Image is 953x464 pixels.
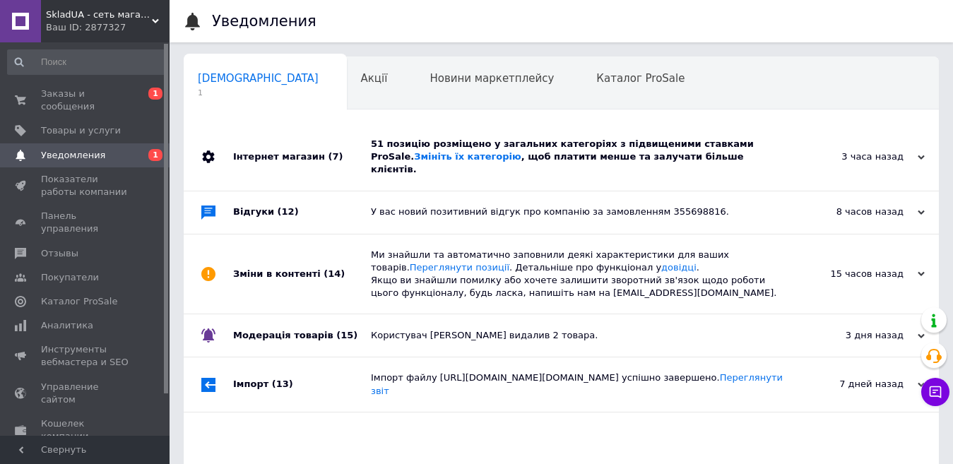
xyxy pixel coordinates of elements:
[41,210,131,235] span: Панель управления
[783,329,925,342] div: 3 дня назад
[46,21,170,34] div: Ваш ID: 2877327
[371,371,783,397] div: Імпорт файлу [URL][DOMAIN_NAME][DOMAIN_NAME] успішно завершено.
[198,72,319,85] span: [DEMOGRAPHIC_DATA]
[328,151,343,162] span: (7)
[596,72,685,85] span: Каталог ProSale
[41,319,93,332] span: Аналитика
[41,271,99,284] span: Покупатели
[41,124,121,137] span: Товары и услуги
[410,262,509,273] a: Переглянути позиції
[783,378,925,391] div: 7 дней назад
[41,295,117,308] span: Каталог ProSale
[783,268,925,280] div: 15 часов назад
[336,330,357,340] span: (15)
[46,8,152,21] span: SkladUA - сеть магазинов сантехники и бытовой техники
[371,138,783,177] div: 51 позицію розміщено у загальних категоріях з підвищеними ставками ProSale. , щоб платити менше т...
[272,379,293,389] span: (13)
[233,124,371,191] div: Інтернет магазин
[661,262,697,273] a: довідці
[430,72,554,85] span: Новини маркетплейсу
[371,329,783,342] div: Користувач [PERSON_NAME] видалив 2 товара.
[41,149,105,162] span: Уведомления
[371,206,783,218] div: У вас новий позитивний відгук про компанію за замовленням 355698816.
[233,234,371,314] div: Зміни в контенті
[41,173,131,198] span: Показатели работы компании
[148,88,162,100] span: 1
[921,378,949,406] button: Чат с покупателем
[278,206,299,217] span: (12)
[783,206,925,218] div: 8 часов назад
[41,247,78,260] span: Отзывы
[198,88,319,98] span: 1
[41,343,131,369] span: Инструменты вебмастера и SEO
[212,13,316,30] h1: Уведомления
[371,372,783,395] a: Переглянути звіт
[148,149,162,161] span: 1
[41,88,131,113] span: Заказы и сообщения
[233,314,371,357] div: Модерація товарів
[324,268,345,279] span: (14)
[783,150,925,163] div: 3 часа назад
[414,151,521,162] a: Змініть їх категорію
[361,72,388,85] span: Акції
[7,49,167,75] input: Поиск
[233,357,371,411] div: Імпорт
[41,417,131,443] span: Кошелек компании
[233,191,371,234] div: Відгуки
[371,249,783,300] div: Ми знайшли та автоматично заповнили деякі характеристики для ваших товарів. . Детальніше про функ...
[41,381,131,406] span: Управление сайтом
